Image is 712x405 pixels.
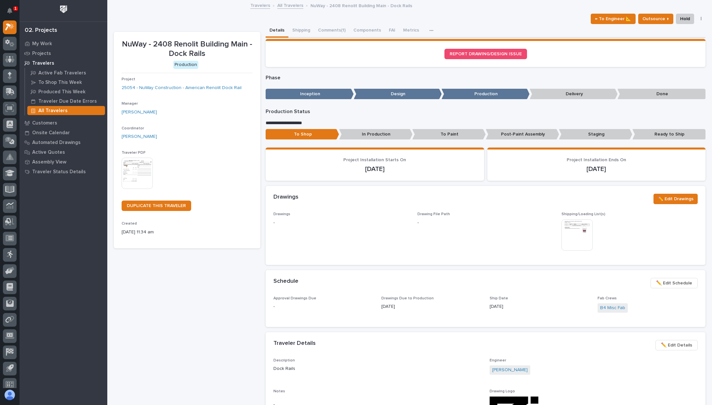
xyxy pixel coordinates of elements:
a: All Travelers [25,106,107,115]
span: Project Installation Ends On [567,158,626,162]
p: - [273,303,374,310]
h2: Drawings [273,194,298,201]
span: Project Installation Starts On [343,158,406,162]
span: Engineer [490,359,506,362]
button: users-avatar [3,388,17,402]
img: Workspace Logo [58,3,70,15]
span: Fab Crews [598,296,617,300]
a: B4 Misc Fab [600,305,625,311]
p: [DATE] [381,303,481,310]
span: DUPLICATE THIS TRAVELER [127,203,186,208]
p: Post-Paint Assembly [486,129,559,140]
p: Customers [32,120,57,126]
p: All Travelers [38,108,68,114]
a: Assembly View [20,157,107,167]
button: ← To Engineer 📐 [591,14,636,24]
p: To Shop This Week [38,80,82,85]
span: Drawings [273,212,290,216]
span: Manager [122,102,138,106]
span: Project [122,77,135,81]
a: To Shop This Week [25,78,107,87]
p: Dock Rails [273,365,482,372]
div: 02. Projects [25,27,57,34]
span: Traveler PDF [122,151,146,155]
p: - [273,219,410,226]
span: Drawings Due to Production [381,296,434,300]
a: Active Fab Travelers [25,68,107,77]
p: To Shop [266,129,339,140]
span: ✏️ Edit Drawings [658,195,693,203]
p: Delivery [530,89,618,99]
p: NuWay - 2408 Renolit Building Main - Dock Rails [310,2,412,9]
p: Traveler Status Details [32,169,86,175]
button: Metrics [399,24,423,38]
a: Projects [20,48,107,58]
a: DUPLICATE THIS TRAVELER [122,201,191,211]
button: ✏️ Edit Details [655,340,698,350]
p: Staging [559,129,632,140]
button: FAI [385,24,399,38]
p: Onsite Calendar [32,130,70,136]
button: Components [349,24,385,38]
a: My Work [20,39,107,48]
button: Shipping [288,24,314,38]
p: [DATE] 11:34 am [122,229,253,236]
a: Customers [20,118,107,128]
p: Projects [32,51,51,57]
p: [DATE] [273,165,476,173]
p: My Work [32,41,52,47]
span: Drawing File Path [417,212,450,216]
button: ✏️ Edit Drawings [653,194,698,204]
span: Drawing Logo [490,389,515,393]
button: Details [266,24,288,38]
span: REPORT DRAWING/DESIGN ISSUE [450,52,522,56]
p: Active Fab Travelers [38,70,86,76]
a: REPORT DRAWING/DESIGN ISSUE [444,49,527,59]
a: Produced This Week [25,87,107,96]
a: Traveler Due Date Errors [25,97,107,106]
p: Phase [266,75,705,81]
p: In Production [339,129,413,140]
button: ✏️ Edit Schedule [651,278,698,288]
p: Traveler Due Date Errors [38,98,97,104]
p: NuWay - 2408 Renolit Building Main - Dock Rails [122,40,253,59]
p: Design [354,89,442,99]
span: ✏️ Edit Schedule [656,279,692,287]
span: ← To Engineer 📐 [595,15,631,23]
a: Active Quotes [20,147,107,157]
a: Travelers [250,1,270,9]
a: All Travelers [277,1,303,9]
p: Automated Drawings [32,140,81,146]
span: ✏️ Edit Details [661,341,692,349]
span: Ship Date [490,296,508,300]
a: [PERSON_NAME] [122,133,157,140]
span: Description [273,359,295,362]
a: 25054 - NuWay Construction - American Renolit Dock Rail [122,85,242,91]
p: 1 [14,6,17,11]
a: Onsite Calendar [20,128,107,137]
button: Hold [676,14,694,24]
button: Comments (1) [314,24,349,38]
span: Created [122,222,137,226]
p: To Paint [412,129,486,140]
a: [PERSON_NAME] [122,109,157,116]
a: [PERSON_NAME] [492,367,528,373]
button: Notifications [3,4,17,18]
div: Production [173,61,198,69]
p: Assembly View [32,159,66,165]
a: Automated Drawings [20,137,107,147]
p: Inception [266,89,354,99]
span: Notes [273,389,285,393]
h2: Schedule [273,278,298,285]
p: Production [442,89,530,99]
a: Travelers [20,58,107,68]
span: Coordinator [122,126,144,130]
p: Production Status [266,109,705,115]
p: Produced This Week [38,89,86,95]
span: Approval Drawings Due [273,296,316,300]
p: Done [617,89,705,99]
h2: Traveler Details [273,340,316,347]
p: Travelers [32,60,54,66]
span: Outsource ↑ [642,15,669,23]
p: Ready to Ship [632,129,706,140]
